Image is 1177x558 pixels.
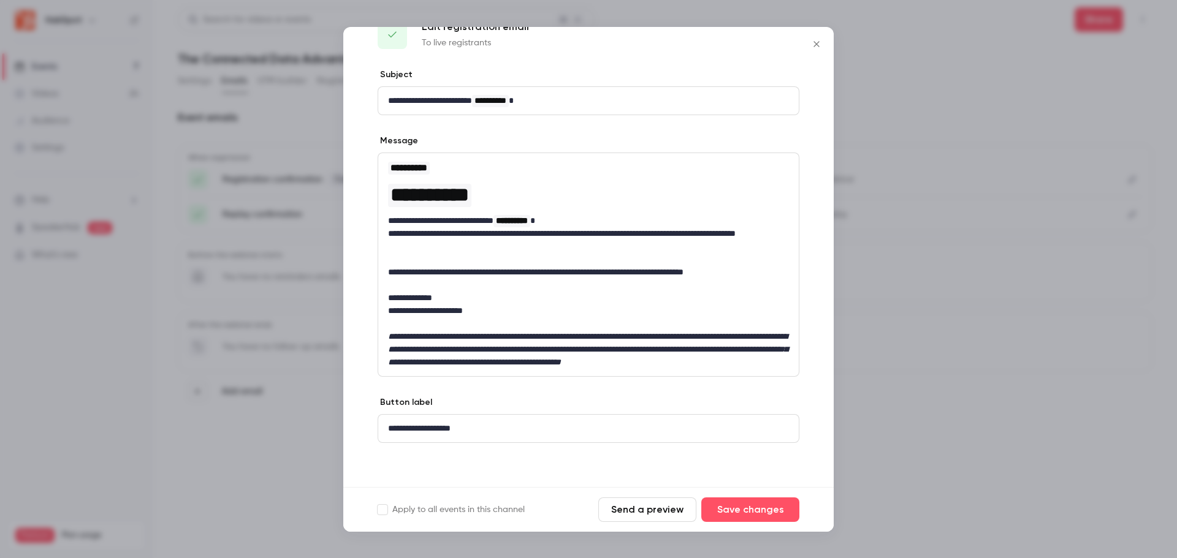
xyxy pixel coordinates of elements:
label: Subject [378,69,413,81]
label: Apply to all events in this channel [378,503,525,516]
div: editor [378,87,799,115]
p: To live registrants [422,37,529,49]
button: Close [804,32,829,56]
div: editor [378,415,799,442]
div: editor [378,153,799,376]
p: Edit registration email [422,20,529,34]
label: Message [378,135,418,147]
button: Send a preview [598,497,696,522]
button: Save changes [701,497,799,522]
label: Button label [378,396,432,409]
